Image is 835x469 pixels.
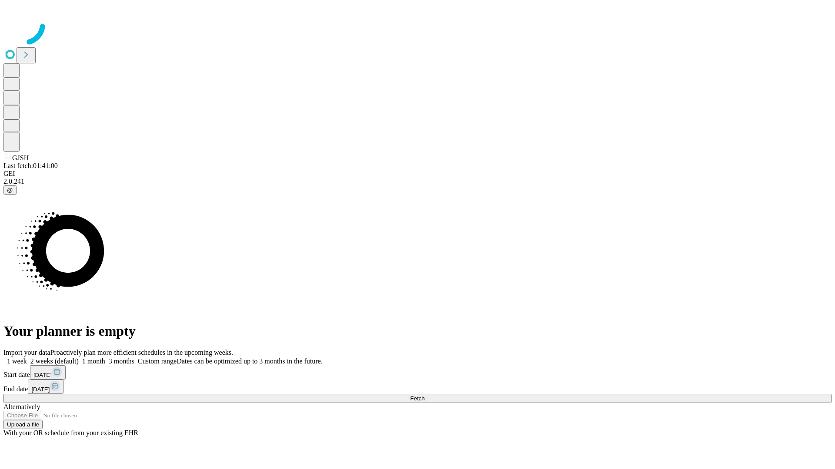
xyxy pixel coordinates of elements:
[3,365,832,380] div: Start date
[12,154,29,162] span: GJSH
[82,357,105,365] span: 1 month
[30,357,79,365] span: 2 weeks (default)
[3,380,832,394] div: End date
[3,429,138,436] span: With your OR schedule from your existing EHR
[109,357,134,365] span: 3 months
[3,394,832,403] button: Fetch
[28,380,63,394] button: [DATE]
[3,170,832,178] div: GEI
[177,357,322,365] span: Dates can be optimized up to 3 months in the future.
[31,386,50,393] span: [DATE]
[3,178,832,185] div: 2.0.241
[30,365,66,380] button: [DATE]
[138,357,177,365] span: Custom range
[7,187,13,193] span: @
[33,372,52,378] span: [DATE]
[50,349,233,356] span: Proactively plan more efficient schedules in the upcoming weeks.
[3,349,50,356] span: Import your data
[410,395,424,402] span: Fetch
[7,357,27,365] span: 1 week
[3,420,43,429] button: Upload a file
[3,403,40,410] span: Alternatively
[3,162,58,169] span: Last fetch: 01:41:00
[3,323,832,339] h1: Your planner is empty
[3,185,17,195] button: @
